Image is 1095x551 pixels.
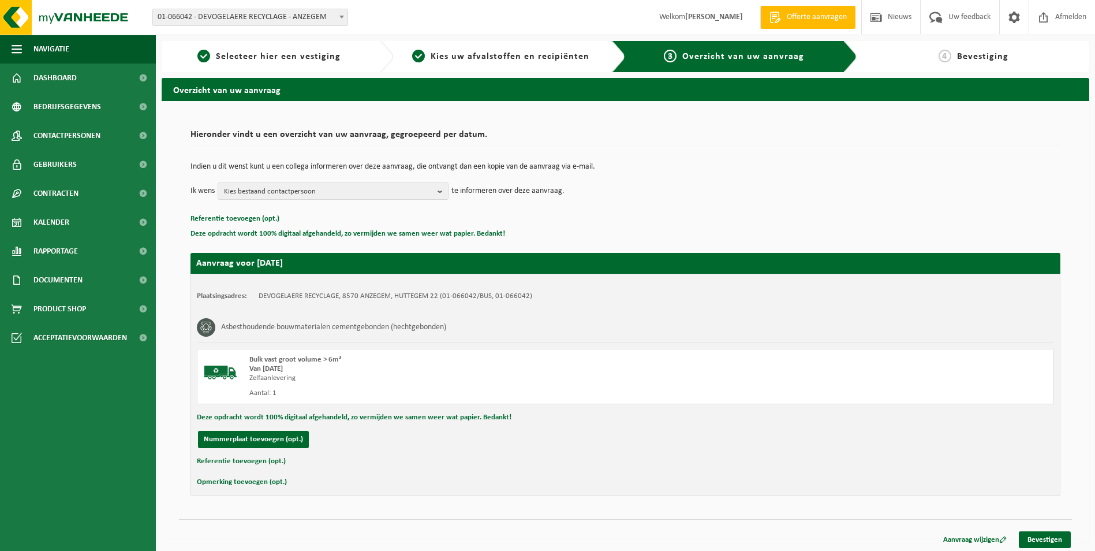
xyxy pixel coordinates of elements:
span: Bevestiging [957,52,1008,61]
a: Offerte aanvragen [760,6,855,29]
button: Deze opdracht wordt 100% digitaal afgehandeld, zo vermijden we samen weer wat papier. Bedankt! [190,226,505,241]
div: Zelfaanlevering [249,374,672,383]
span: 4 [939,50,951,62]
p: te informeren over deze aanvraag. [451,183,565,200]
span: Contracten [33,179,79,208]
span: Kies uw afvalstoffen en recipiënten [431,52,589,61]
p: Ik wens [190,183,215,200]
strong: Van [DATE] [249,365,283,373]
button: Opmerking toevoegen (opt.) [197,475,287,490]
a: 2Kies uw afvalstoffen en recipiënten [399,50,603,64]
span: 01-066042 - DEVOGELAERE RECYCLAGE - ANZEGEM [152,9,348,26]
span: Selecteer hier een vestiging [216,52,341,61]
a: Aanvraag wijzigen [935,531,1015,548]
button: Referentie toevoegen (opt.) [190,211,279,226]
span: Dashboard [33,64,77,92]
span: 01-066042 - DEVOGELAERE RECYCLAGE - ANZEGEM [153,9,347,25]
span: Product Shop [33,295,86,323]
span: Contactpersonen [33,121,100,150]
span: Acceptatievoorwaarden [33,323,127,352]
button: Referentie toevoegen (opt.) [197,454,286,469]
td: DEVOGELAERE RECYCLAGE, 8570 ANZEGEM, HUTTEGEM 22 (01-066042/BUS, 01-066042) [259,292,532,301]
button: Deze opdracht wordt 100% digitaal afgehandeld, zo vermijden we samen weer wat papier. Bedankt! [197,410,511,425]
span: Bedrijfsgegevens [33,92,101,121]
h2: Hieronder vindt u een overzicht van uw aanvraag, gegroepeerd per datum. [190,130,1060,146]
h2: Overzicht van uw aanvraag [162,78,1089,100]
span: Kalender [33,208,69,237]
div: Aantal: 1 [249,389,672,398]
a: Bevestigen [1019,531,1071,548]
span: 1 [197,50,210,62]
p: Indien u dit wenst kunt u een collega informeren over deze aanvraag, die ontvangt dan een kopie v... [190,163,1060,171]
span: 3 [664,50,677,62]
span: Rapportage [33,237,78,266]
span: Gebruikers [33,150,77,179]
img: BL-SO-LV.png [203,355,238,390]
span: 2 [412,50,425,62]
a: 1Selecteer hier een vestiging [167,50,371,64]
span: Offerte aanvragen [784,12,850,23]
span: Navigatie [33,35,69,64]
strong: Plaatsingsadres: [197,292,247,300]
span: Documenten [33,266,83,295]
span: Bulk vast groot volume > 6m³ [249,356,341,363]
h3: Asbesthoudende bouwmaterialen cementgebonden (hechtgebonden) [221,318,446,337]
strong: [PERSON_NAME] [685,13,743,21]
span: Overzicht van uw aanvraag [682,52,804,61]
button: Nummerplaat toevoegen (opt.) [198,431,309,448]
button: Kies bestaand contactpersoon [218,183,449,200]
strong: Aanvraag voor [DATE] [196,259,283,268]
span: Kies bestaand contactpersoon [224,183,433,200]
